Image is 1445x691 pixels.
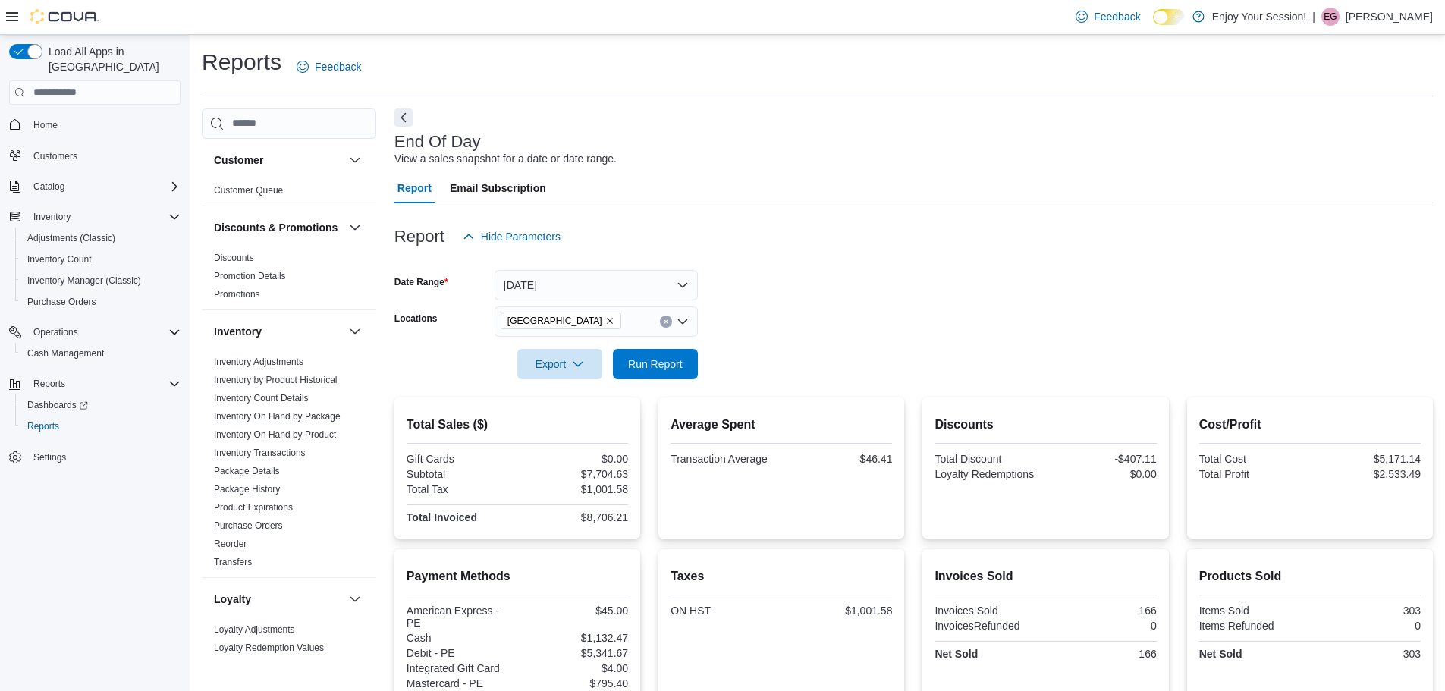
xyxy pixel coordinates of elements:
[214,253,254,263] a: Discounts
[1313,648,1421,660] div: 303
[214,502,293,513] a: Product Expirations
[1312,8,1315,26] p: |
[214,557,252,567] a: Transfers
[1313,605,1421,617] div: 303
[214,483,280,495] span: Package History
[214,501,293,514] span: Product Expirations
[214,356,303,368] span: Inventory Adjustments
[27,232,115,244] span: Adjustments (Classic)
[394,276,448,288] label: Date Range
[21,417,65,435] a: Reports
[33,326,78,338] span: Operations
[214,410,341,422] span: Inventory On Hand by Package
[9,108,181,508] nav: Complex example
[202,353,376,577] div: Inventory
[214,356,303,367] a: Inventory Adjustments
[27,420,59,432] span: Reports
[214,448,306,458] a: Inventory Transactions
[21,250,98,269] a: Inventory Count
[291,52,367,82] a: Feedback
[27,448,181,466] span: Settings
[202,249,376,309] div: Discounts & Promotions
[214,466,280,476] a: Package Details
[517,349,602,379] button: Export
[214,623,295,636] span: Loyalty Adjustments
[784,605,892,617] div: $1,001.58
[407,511,477,523] strong: Total Invoiced
[27,116,64,134] a: Home
[21,272,181,290] span: Inventory Manager (Classic)
[33,451,66,463] span: Settings
[660,316,672,328] button: Clear input
[3,145,187,167] button: Customers
[214,152,263,168] h3: Customer
[671,453,778,465] div: Transaction Average
[315,59,361,74] span: Feedback
[21,229,121,247] a: Adjustments (Classic)
[15,270,187,291] button: Inventory Manager (Classic)
[935,620,1042,632] div: InvoicesRefunded
[33,378,65,390] span: Reports
[214,220,338,235] h3: Discounts & Promotions
[1094,9,1140,24] span: Feedback
[346,590,364,608] button: Loyalty
[520,632,628,644] div: $1,132.47
[21,250,181,269] span: Inventory Count
[394,313,438,325] label: Locations
[27,208,77,226] button: Inventory
[520,662,628,674] div: $4.00
[407,416,628,434] h2: Total Sales ($)
[214,271,286,281] a: Promotion Details
[214,324,343,339] button: Inventory
[394,151,617,167] div: View a sales snapshot for a date or date range.
[346,151,364,169] button: Customer
[346,218,364,237] button: Discounts & Promotions
[407,647,514,659] div: Debit - PE
[21,396,181,414] span: Dashboards
[202,47,281,77] h1: Reports
[1199,620,1307,632] div: Items Refunded
[214,289,260,300] a: Promotions
[202,620,376,663] div: Loyalty
[628,356,683,372] span: Run Report
[671,567,892,586] h2: Taxes
[1313,620,1421,632] div: 0
[671,605,778,617] div: ON HST
[27,146,181,165] span: Customers
[27,375,71,393] button: Reports
[202,181,376,206] div: Customer
[27,347,104,360] span: Cash Management
[507,313,602,328] span: [GEOGRAPHIC_DATA]
[1049,468,1157,480] div: $0.00
[3,176,187,197] button: Catalog
[214,270,286,282] span: Promotion Details
[33,119,58,131] span: Home
[27,177,181,196] span: Catalog
[214,429,336,441] span: Inventory On Hand by Product
[450,173,546,203] span: Email Subscription
[214,520,283,532] span: Purchase Orders
[1199,567,1421,586] h2: Products Sold
[214,411,341,422] a: Inventory On Hand by Package
[3,322,187,343] button: Operations
[27,296,96,308] span: Purchase Orders
[214,184,283,196] span: Customer Queue
[30,9,99,24] img: Cova
[214,520,283,531] a: Purchase Orders
[394,133,481,151] h3: End Of Day
[27,115,181,134] span: Home
[520,453,628,465] div: $0.00
[214,538,247,550] span: Reorder
[33,150,77,162] span: Customers
[15,228,187,249] button: Adjustments (Classic)
[677,316,689,328] button: Open list of options
[15,416,187,437] button: Reports
[1049,648,1157,660] div: 166
[15,343,187,364] button: Cash Management
[21,293,102,311] a: Purchase Orders
[214,392,309,404] span: Inventory Count Details
[214,429,336,440] a: Inventory On Hand by Product
[501,313,621,329] span: Brockville
[21,229,181,247] span: Adjustments (Classic)
[1199,648,1242,660] strong: Net Sold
